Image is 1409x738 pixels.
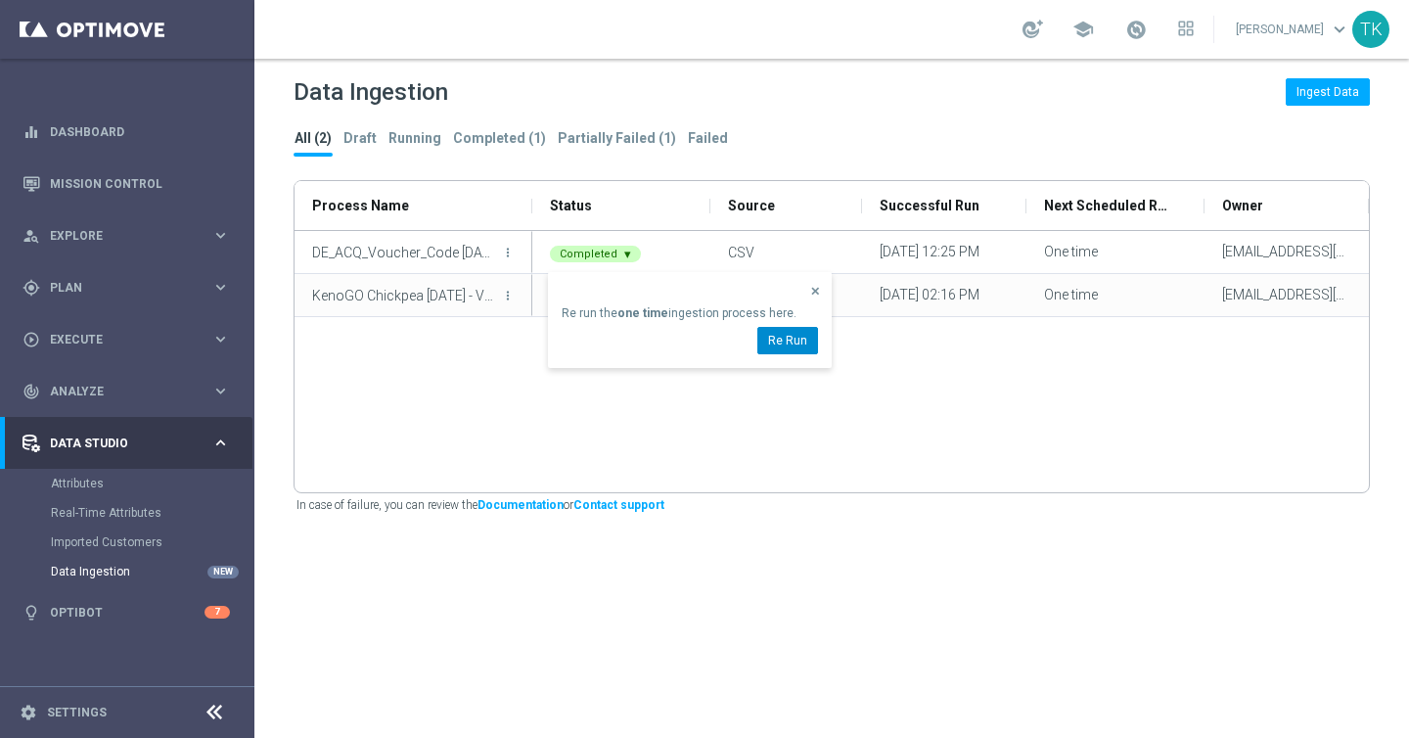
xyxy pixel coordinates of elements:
a: Optibot [50,586,205,638]
i: play_circle_outline [23,331,40,348]
div: Explore [23,227,211,245]
div: Imported Customers [51,528,252,557]
a: Contact support [573,498,664,512]
a: Real-Time Attributes [51,505,204,521]
p: Re run the ingestion process here. [562,304,818,322]
span: Explore [50,230,211,242]
a: Mission Control [50,158,230,209]
a: [PERSON_NAME]keyboard_arrow_down [1234,15,1352,44]
i: keyboard_arrow_right [211,278,230,297]
span: ✕ [810,272,820,311]
i: more_vert [501,246,515,259]
span: Status [550,198,592,213]
span: Source [728,198,775,213]
button: play_circle_outline Execute keyboard_arrow_right [22,332,231,347]
div: Mission Control [23,158,230,209]
div: Completed [550,246,641,262]
strong: one time [617,306,668,320]
p: DE_ACQ_Voucher_Code [DATE] [312,244,494,261]
span: Next Scheduled Run [1044,198,1171,213]
i: keyboard_arrow_right [211,434,230,452]
i: gps_fixed [23,279,40,297]
i: lightbulb [23,604,40,622]
span: Data Studio [50,438,211,449]
div: NEW [207,566,239,578]
button: Mission Control [22,176,231,192]
h2: Data Ingestion [294,76,448,108]
span: school [1072,19,1094,40]
a: Documentation [477,498,564,512]
i: person_search [23,227,40,245]
a: Dashboard [50,106,230,158]
button: Re Run [757,327,818,354]
a: Settings [47,707,107,718]
a: Attributes [51,476,204,491]
span: Successful Run [880,198,979,213]
i: more_vert [501,289,515,302]
span: Process Name [312,198,409,213]
div: Analyze [23,383,211,400]
tab-header: All (2) [295,130,332,147]
button: Data Studio keyboard_arrow_right [22,436,231,451]
div: Attributes [51,469,252,498]
div: [EMAIL_ADDRESS][DOMAIN_NAME] [1204,274,1369,316]
tab-header: Partially Failed (1) [558,130,676,147]
tab-header: Draft [343,130,377,147]
div: One time [1026,274,1204,316]
div: Data Ingestion [51,557,252,586]
a: Imported Customers [51,534,204,550]
div: [DATE] 12:25 PM [862,231,1026,273]
span: keyboard_arrow_down [1329,19,1350,40]
button: lightbulb Optibot 7 [22,605,231,621]
div: [DATE] 02:16 PM [862,274,1026,316]
div: Press SPACE to deselect this row. [295,231,1369,274]
button: person_search Explore keyboard_arrow_right [22,228,231,244]
span: Owner [1222,198,1263,213]
tab-header: Completed (1) [453,130,546,147]
div: Data Studio [23,435,211,452]
div: Dashboard [23,106,230,158]
span: Plan [50,282,211,294]
p: In case of failure, you can review the or [296,496,1367,514]
button: track_changes Analyze keyboard_arrow_right [22,384,231,399]
i: keyboard_arrow_right [211,226,230,245]
span: Execute [50,334,211,346]
p: KenoGO Chickpea [DATE] - Valid [312,287,494,304]
button: Ingest Data [1286,78,1370,106]
i: track_changes [23,383,40,400]
tab-header: Failed [688,130,728,147]
div: One time [1026,231,1204,273]
button: gps_fixed Plan keyboard_arrow_right [22,280,231,296]
div: 7 [205,606,230,619]
span: Analyze [50,386,211,397]
div: ▾ [624,248,631,260]
i: settings [20,704,37,721]
div: CSV [710,231,862,273]
i: keyboard_arrow_right [211,330,230,348]
i: keyboard_arrow_right [211,382,230,400]
div: Press SPACE to select this row. [295,274,1369,317]
div: TK [1352,11,1389,48]
tab-header: Running [388,130,441,147]
button: equalizer Dashboard [22,124,231,140]
div: Optibot [23,586,230,638]
div: Execute [23,331,211,348]
a: Data Ingestion [51,564,204,579]
div: Plan [23,279,211,297]
div: Real-Time Attributes [51,498,252,528]
i: equalizer [23,123,40,141]
div: [EMAIL_ADDRESS][DOMAIN_NAME] [1204,231,1369,273]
